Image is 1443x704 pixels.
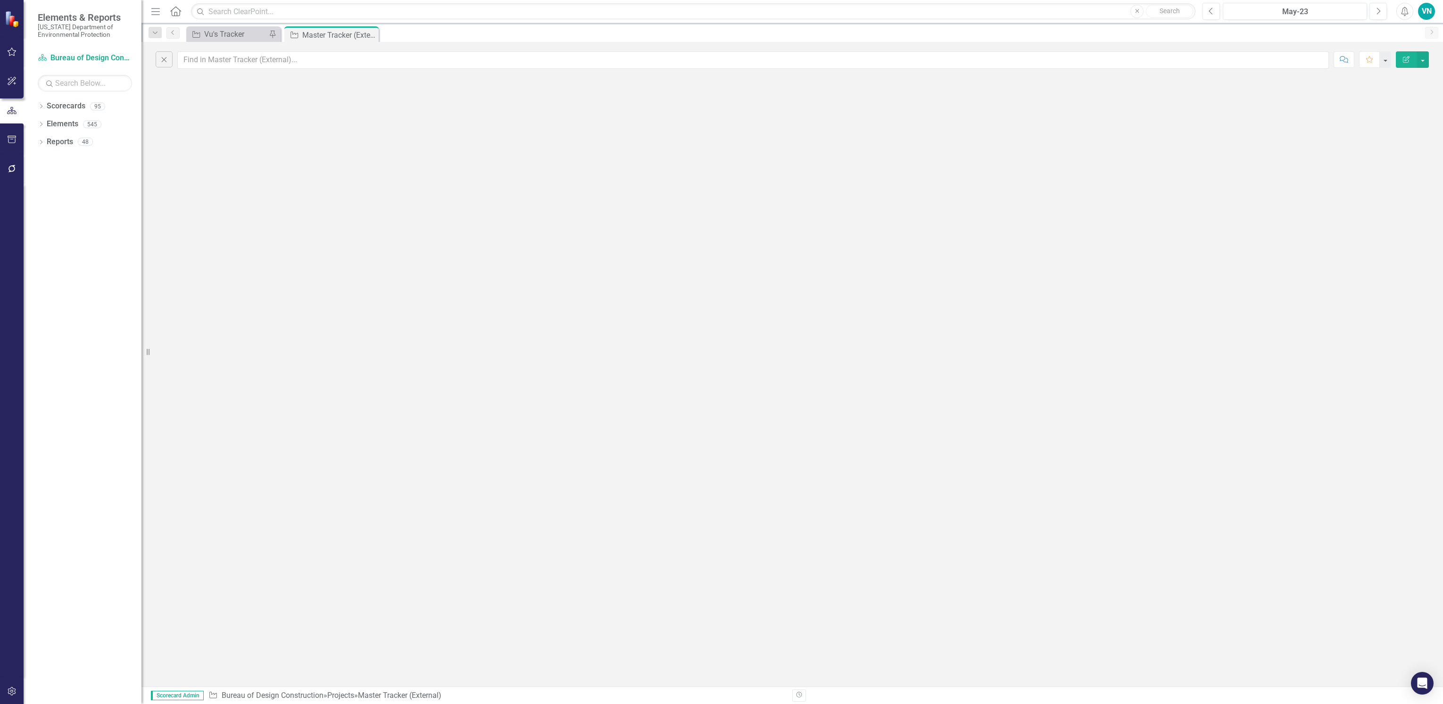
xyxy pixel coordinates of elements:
a: Bureau of Design Construction [38,53,132,64]
div: May-23 [1226,6,1364,17]
a: Vu's Tracker [189,28,266,40]
a: Elements [47,119,78,130]
div: » » [208,690,785,701]
input: Search ClearPoint... [191,3,1195,20]
span: Elements & Reports [38,12,132,23]
button: VN [1418,3,1435,20]
button: May-23 [1223,3,1367,20]
div: 545 [83,120,101,128]
div: 48 [78,138,93,146]
div: Vu's Tracker [204,28,266,40]
input: Find in Master Tracker (External)... [177,51,1329,69]
div: Open Intercom Messenger [1411,672,1434,695]
span: Search [1160,7,1180,15]
a: Reports [47,137,73,147]
button: Search [1146,5,1193,18]
a: Projects [327,691,354,700]
span: Scorecard Admin [151,691,204,700]
small: [US_STATE] Department of Environmental Protection [38,23,132,39]
div: Master Tracker (External) [358,691,441,700]
img: ClearPoint Strategy [5,11,21,27]
div: 95 [90,102,105,110]
a: Bureau of Design Construction [222,691,323,700]
div: Master Tracker (External) [302,29,376,41]
a: Scorecards [47,101,85,112]
input: Search Below... [38,75,132,91]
